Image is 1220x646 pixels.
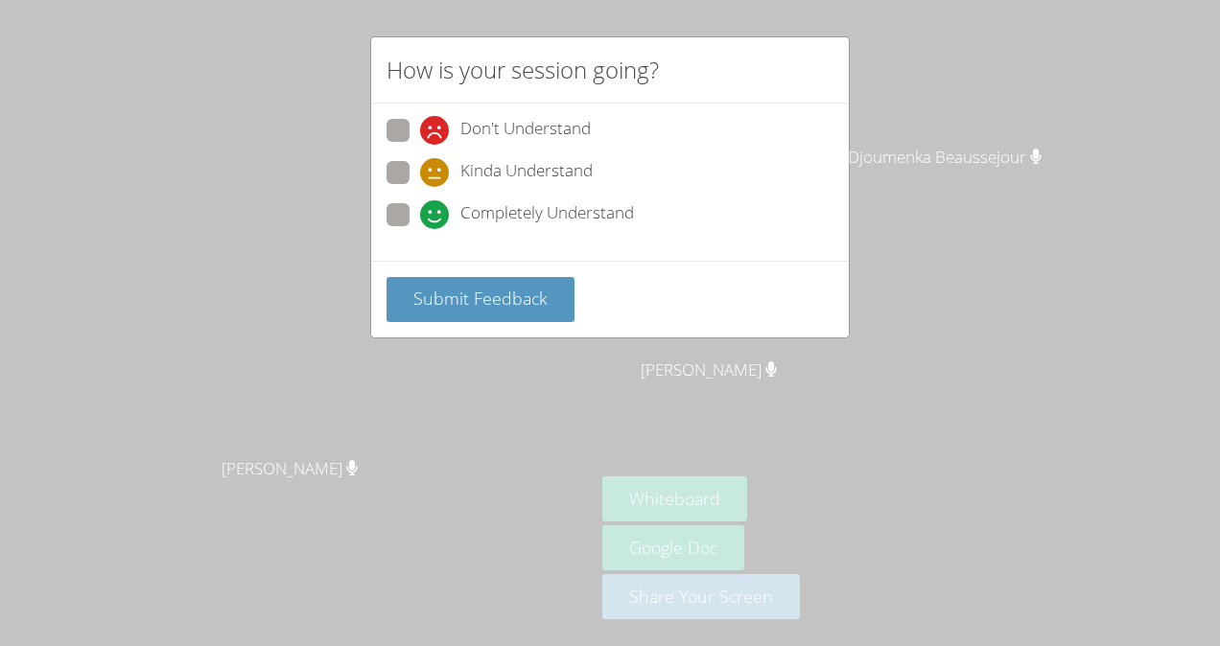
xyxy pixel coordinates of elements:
[460,158,593,187] span: Kinda Understand
[460,200,634,229] span: Completely Understand
[387,53,659,87] h2: How is your session going?
[387,277,575,322] button: Submit Feedback
[460,116,591,145] span: Don't Understand
[413,287,548,310] span: Submit Feedback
